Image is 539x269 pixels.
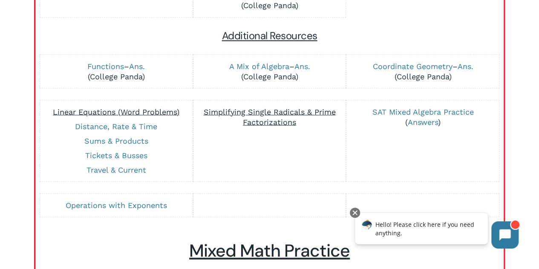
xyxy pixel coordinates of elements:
a: Ans. [294,61,310,70]
a: Functions [87,61,124,70]
a: Answers [408,117,438,126]
a: Travel & Current [86,165,146,174]
a: Tickets & Busses [85,150,147,159]
p: ( ) [351,107,495,127]
a: Sums & Products [84,136,148,145]
a: Ans. [457,61,473,70]
a: SAT Mixed Algebra Practice [372,107,473,116]
p: – (College Panda) [198,61,342,81]
a: Operations with Exponents [66,200,167,209]
span: Linear Equations (Word Problems) [53,107,179,116]
p: – (College Panda) [351,61,495,81]
a: Distance, Rate & Time [75,121,157,130]
a: Ans. [129,61,145,70]
p: – (College Panda) [44,61,188,81]
a: A Mix of Algebra [229,61,289,70]
span: Additional Resources [222,29,317,42]
u: Simplifying Single Radicals & Prime Factorizations [204,107,336,126]
a: Coordinate Geometry [372,61,452,70]
u: Mixed Math Practice [189,239,350,262]
iframe: Chatbot [346,206,527,257]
